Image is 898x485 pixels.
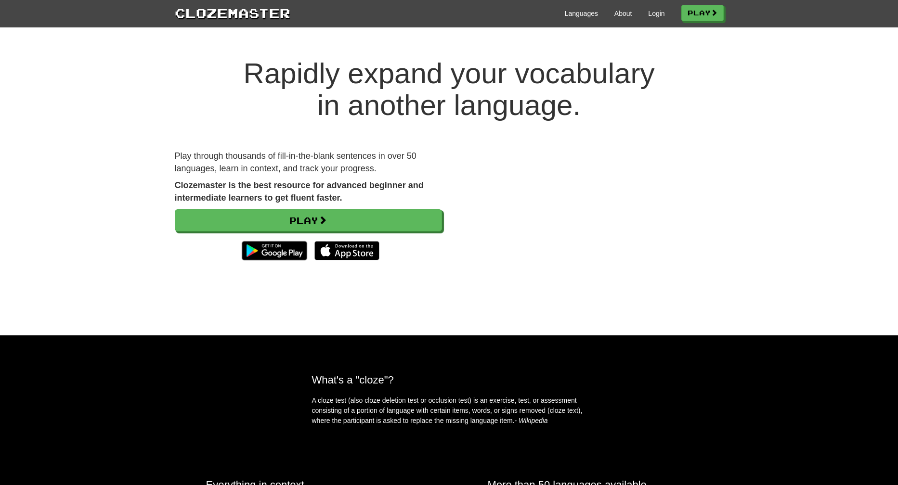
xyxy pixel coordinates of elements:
em: - Wikipedia [515,417,548,424]
a: Login [648,9,664,18]
p: Play through thousands of fill-in-the-blank sentences in over 50 languages, learn in context, and... [175,150,442,175]
a: About [614,9,632,18]
a: Play [681,5,724,21]
a: Clozemaster [175,4,290,22]
a: Play [175,209,442,231]
a: Languages [565,9,598,18]
img: Get it on Google Play [237,236,312,265]
h2: What's a "cloze"? [312,374,586,386]
img: Download_on_the_App_Store_Badge_US-UK_135x40-25178aeef6eb6b83b96f5f2d004eda3bffbb37122de64afbaef7... [314,241,379,260]
strong: Clozemaster is the best resource for advanced beginner and intermediate learners to get fluent fa... [175,180,424,203]
p: A cloze test (also cloze deletion test or occlusion test) is an exercise, test, or assessment con... [312,396,586,426]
